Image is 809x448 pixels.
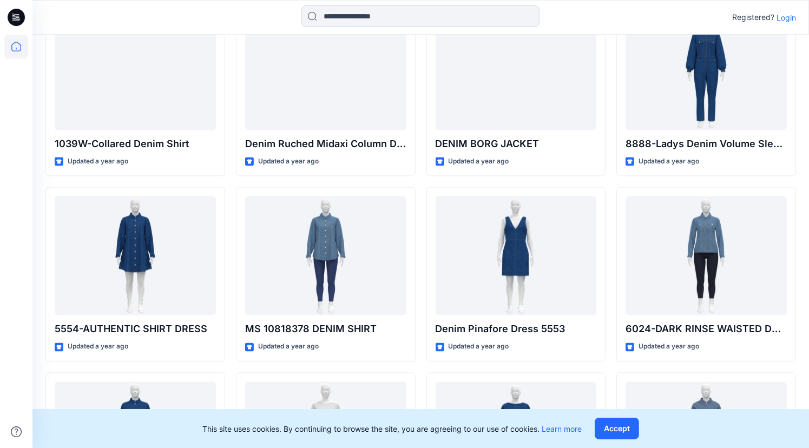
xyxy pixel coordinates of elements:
button: Accept [595,418,639,439]
p: 8888-Ladys Denim Volume Sleeve [626,137,787,152]
a: MS 10818378 DENIM SHIRT [245,196,406,315]
p: Denim Ruched Midaxi Column Dress 2099 [245,137,406,152]
p: This site uses cookies. By continuing to browse the site, you are agreeing to our use of cookies. [202,423,582,434]
p: 6024-DARK RINSE WAISTED DENIM JACKET -Light [626,322,787,337]
p: Registered? [732,11,774,24]
p: DENIM BORG JACKET [436,137,597,152]
p: Denim Pinafore Dress 5553 [436,322,597,337]
p: MS 10818378 DENIM SHIRT [245,322,406,337]
a: 5554-AUTHENTIC SHIRT DRESS [55,196,216,315]
p: Updated a year ago [68,156,128,168]
a: Learn more [542,424,582,433]
a: 1039W-Collared Denim Shirt [55,11,216,130]
a: DENIM BORG JACKET [436,11,597,130]
p: Updated a year ago [449,156,509,168]
a: Denim Pinafore Dress 5553 [436,196,597,315]
p: Login [777,12,796,23]
p: Updated a year ago [639,156,699,168]
p: Updated a year ago [639,341,699,353]
p: Updated a year ago [449,341,509,353]
a: 6024-DARK RINSE WAISTED DENIM JACKET -Light [626,196,787,315]
p: Updated a year ago [68,341,128,353]
a: 8888-Ladys Denim Volume Sleeve [626,11,787,130]
a: Denim Ruched Midaxi Column Dress 2099 [245,11,406,130]
p: Updated a year ago [258,156,319,168]
p: 5554-AUTHENTIC SHIRT DRESS [55,322,216,337]
p: Updated a year ago [258,341,319,353]
p: 1039W-Collared Denim Shirt [55,137,216,152]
